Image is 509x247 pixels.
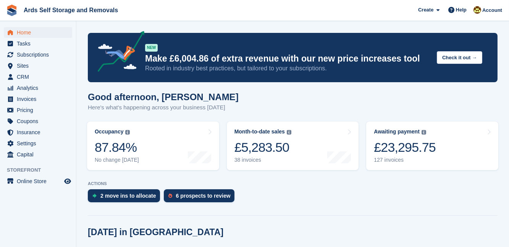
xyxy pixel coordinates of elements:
[287,130,291,135] img: icon-info-grey-7440780725fd019a000dd9b08b2336e03edf1995a4989e88bcd33f0948082b44.svg
[366,122,498,170] a: Awaiting payment £23,295.75 127 invoices
[418,6,433,14] span: Create
[422,130,426,135] img: icon-info-grey-7440780725fd019a000dd9b08b2336e03edf1995a4989e88bcd33f0948082b44.svg
[92,193,97,198] img: move_ins_to_allocate_icon-fdf77a2bb77ea45bf5b3d319d69a93e2d87916cf1d5bf7949dd705db3b84f3ca.svg
[4,138,72,149] a: menu
[21,4,121,16] a: Ards Self Storage and Removals
[4,83,72,93] a: menu
[125,130,130,135] img: icon-info-grey-7440780725fd019a000dd9b08b2336e03edf1995a4989e88bcd33f0948082b44.svg
[17,38,63,49] span: Tasks
[234,157,291,163] div: 38 invoices
[234,128,285,135] div: Month-to-date sales
[100,193,156,199] div: 2 move ins to allocate
[176,193,231,199] div: 6 prospects to review
[17,60,63,71] span: Sites
[95,157,139,163] div: No change [DATE]
[17,83,63,93] span: Analytics
[17,127,63,138] span: Insurance
[17,149,63,160] span: Capital
[374,140,436,155] div: £23,295.75
[473,6,481,14] img: Mark McFerran
[4,49,72,60] a: menu
[91,31,145,75] img: price-adjustments-announcement-icon-8257ccfd72463d97f412b2fc003d46551f7dbcb40ab6d574587a9cd5c0d94...
[17,138,63,149] span: Settings
[145,44,158,52] div: NEW
[4,94,72,104] a: menu
[95,140,139,155] div: 87.84%
[4,127,72,138] a: menu
[374,157,436,163] div: 127 invoices
[17,116,63,127] span: Coupons
[7,166,76,174] span: Storefront
[17,71,63,82] span: CRM
[482,6,502,14] span: Account
[63,177,72,186] a: Preview store
[88,181,498,186] p: ACTIONS
[4,71,72,82] a: menu
[4,116,72,127] a: menu
[88,227,223,237] h2: [DATE] in [GEOGRAPHIC_DATA]
[17,94,63,104] span: Invoices
[4,60,72,71] a: menu
[17,176,63,187] span: Online Store
[4,38,72,49] a: menu
[145,64,431,73] p: Rooted in industry best practices, but tailored to your subscriptions.
[145,53,431,64] p: Make £6,004.86 of extra revenue with our new price increases tool
[456,6,467,14] span: Help
[87,122,219,170] a: Occupancy 87.84% No change [DATE]
[4,176,72,187] a: menu
[437,51,482,64] button: Check it out →
[88,92,239,102] h1: Good afternoon, [PERSON_NAME]
[164,189,238,206] a: 6 prospects to review
[17,105,63,115] span: Pricing
[234,140,291,155] div: £5,283.50
[17,27,63,38] span: Home
[374,128,420,135] div: Awaiting payment
[6,5,18,16] img: stora-icon-8386f47178a22dfd0bd8f6a31ec36ba5ce8667c1dd55bd0f319d3a0aa187defe.svg
[168,193,172,198] img: prospect-51fa495bee0391a8d652442698ab0144808aea92771e9ea1ae160a38d050c398.svg
[88,103,239,112] p: Here's what's happening across your business [DATE]
[88,189,164,206] a: 2 move ins to allocate
[4,149,72,160] a: menu
[95,128,123,135] div: Occupancy
[227,122,359,170] a: Month-to-date sales £5,283.50 38 invoices
[17,49,63,60] span: Subscriptions
[4,105,72,115] a: menu
[4,27,72,38] a: menu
